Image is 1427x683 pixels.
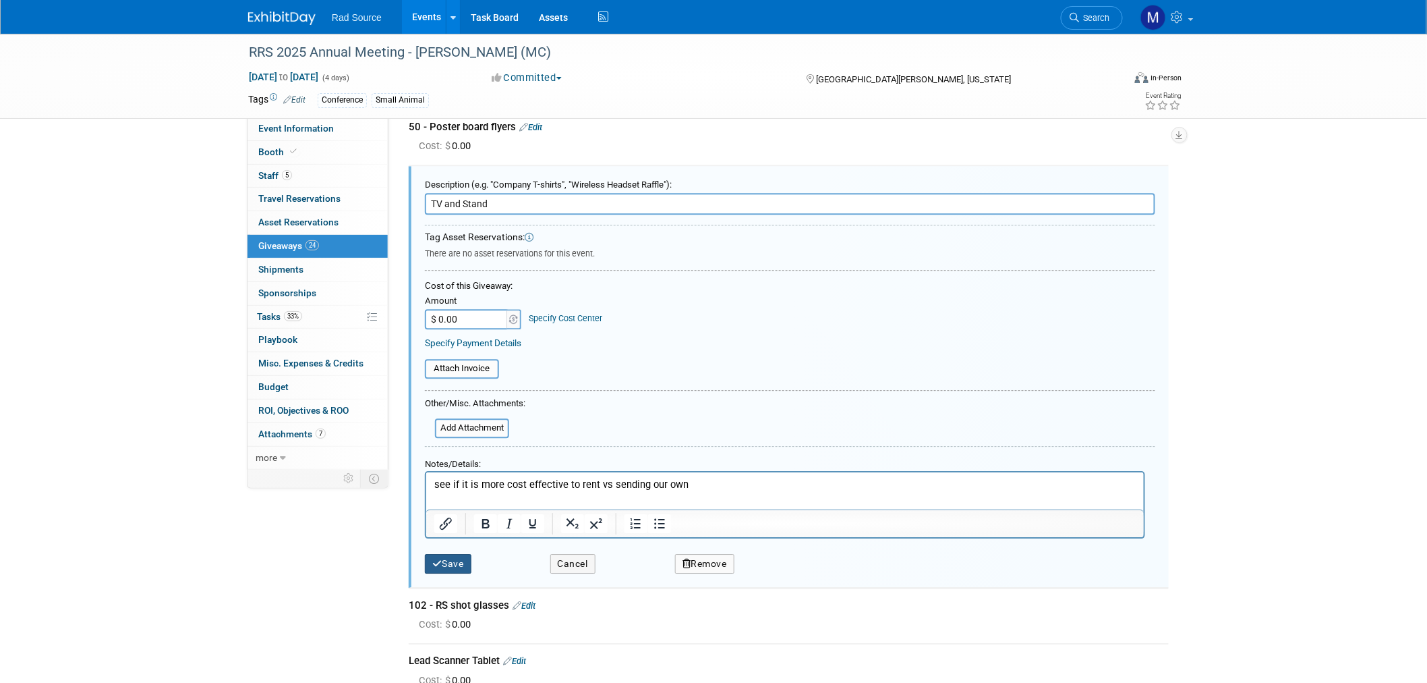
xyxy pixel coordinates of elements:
[503,656,526,666] a: Edit
[426,472,1144,510] iframe: Rich Text Area
[1079,13,1110,23] span: Search
[258,358,363,368] span: Misc. Expenses & Credits
[247,188,388,211] a: Travel Reservations
[487,71,567,85] button: Committed
[816,74,1011,84] span: [GEOGRAPHIC_DATA][PERSON_NAME], [US_STATE]
[425,452,1145,471] div: Notes/Details:
[425,244,1155,260] div: There are no asset reservations for this event.
[1140,5,1166,30] img: Melissa Conboy
[550,554,595,574] button: Cancel
[648,514,671,533] button: Bullet list
[337,470,361,487] td: Personalize Event Tab Strip
[419,140,452,152] span: Cost: $
[316,429,326,439] span: 7
[244,40,1103,65] div: RRS 2025 Annual Meeting - [PERSON_NAME] (MC)
[258,217,339,227] span: Asset Reservations
[247,141,388,164] a: Booth
[498,514,521,533] button: Italic
[248,71,319,83] span: [DATE] [DATE]
[284,311,302,321] span: 33%
[247,376,388,399] a: Budget
[409,599,1169,613] div: 102 - RS shot glasses
[419,618,476,630] span: 0.00
[318,93,367,107] div: Conference
[247,423,388,446] a: Attachments7
[258,123,334,134] span: Event Information
[585,514,608,533] button: Superscript
[247,258,388,281] a: Shipments
[1043,70,1182,90] div: Event Format
[247,117,388,140] a: Event Information
[321,74,349,82] span: (4 days)
[561,514,584,533] button: Subscript
[361,470,388,487] td: Toggle Event Tabs
[257,311,302,322] span: Tasks
[425,398,525,414] div: Other/Misc. Attachments:
[283,95,305,105] a: Edit
[247,235,388,258] a: Giveaways24
[332,12,382,23] span: Rad Source
[258,193,341,204] span: Travel Reservations
[409,120,1169,134] div: 50 - Poster board flyers
[529,313,603,323] a: Specify Cost Center
[248,11,316,25] img: ExhibitDay
[258,381,289,392] span: Budget
[425,554,471,574] button: Save
[247,306,388,329] a: Tasks33%
[290,148,297,155] i: Booth reservation complete
[425,231,1155,244] div: Tag Asset Reservations:
[1061,6,1123,30] a: Search
[425,337,521,348] a: Specify Payment Details
[372,93,429,107] div: Small Animal
[258,170,292,181] span: Staff
[256,452,277,463] span: more
[419,140,476,152] span: 0.00
[247,165,388,188] a: Staff5
[258,405,349,416] span: ROI, Objectives & ROO
[419,618,452,630] span: Cost: $
[258,264,303,275] span: Shipments
[258,429,326,439] span: Attachments
[247,352,388,375] a: Misc. Expenses & Credits
[425,295,523,309] div: Amount
[513,601,535,611] a: Edit
[675,554,734,574] button: Remove
[282,170,292,180] span: 5
[247,329,388,352] a: Playbook
[305,240,319,250] span: 24
[277,72,290,82] span: to
[521,514,544,533] button: Underline
[247,400,388,422] a: ROI, Objectives & ROO
[1151,73,1182,83] div: In-Person
[409,654,1169,668] div: Lead Scanner Tablet
[258,240,319,251] span: Giveaways
[519,122,542,132] a: Edit
[425,279,1155,292] div: Cost of this Giveaway:
[248,92,305,108] td: Tags
[247,447,388,470] a: more
[247,282,388,305] a: Sponsorships
[1145,92,1182,99] div: Event Rating
[258,334,297,345] span: Playbook
[247,211,388,234] a: Asset Reservations
[258,288,316,298] span: Sponsorships
[258,146,299,157] span: Booth
[624,514,647,533] button: Numbered list
[1135,72,1148,83] img: Format-Inperson.png
[434,514,457,533] button: Insert/edit link
[474,514,497,533] button: Bold
[425,173,1155,192] div: Description (e.g. "Company T-shirts", "Wireless Headset Raffle"):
